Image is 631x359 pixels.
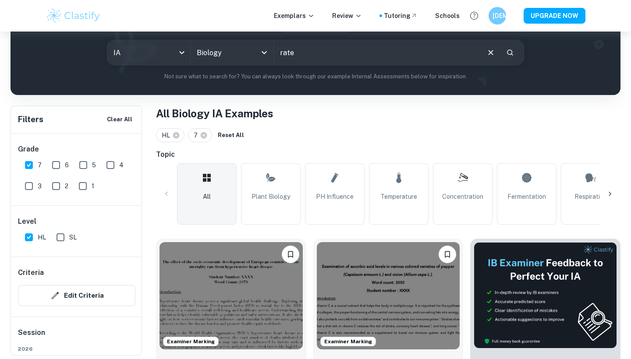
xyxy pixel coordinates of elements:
h6: Topic [156,149,620,160]
h6: Criteria [18,267,44,278]
p: Not sure what to search for? You can always look through our example Internal Assessments below f... [18,72,613,81]
span: 3 [38,181,42,191]
button: Bookmark [439,246,456,263]
span: Examiner Marking [321,338,376,345]
h6: Grade [18,144,135,155]
p: Exemplars [274,11,315,21]
div: 7 [188,128,212,142]
h6: Session [18,327,135,345]
span: 7 [38,160,42,170]
h6: Level [18,216,135,227]
span: 4 [119,160,124,170]
span: Fermentation [507,192,546,201]
button: Clear [482,44,499,61]
span: Concentration [442,192,483,201]
p: Review [332,11,362,21]
img: Biology IA example thumbnail: How does the variety of Capsicum annuum [317,242,460,349]
button: Help and Feedback [467,8,482,23]
span: SL [69,232,77,242]
span: Plant Biology [252,192,290,201]
button: Bookmark [282,246,299,263]
span: HL [162,130,174,140]
div: IA [107,40,190,65]
span: Temperature [380,192,417,201]
h1: All Biology IA Examples [156,106,620,121]
span: 7 [194,130,202,140]
button: Open [258,46,270,59]
span: 5 [92,160,96,170]
h6: [DEMOGRAPHIC_DATA] [493,11,503,21]
img: Thumbnail [474,242,617,348]
img: Biology IA example thumbnail: What is the effect of the socio-economic [160,242,303,349]
span: HL [38,232,46,242]
h6: Filters [18,113,43,126]
img: Clastify logo [46,7,101,25]
div: HL [156,128,184,142]
a: Schools [435,11,460,21]
input: E.g. photosynthesis, coffee and protein, HDI and diabetes... [274,40,479,65]
span: 2026 [18,345,135,353]
span: 1 [92,181,94,191]
button: Reset All [216,129,246,142]
a: Tutoring [384,11,418,21]
span: Respiration [574,192,607,201]
button: Clear All [105,113,135,126]
button: Edit Criteria [18,285,135,306]
span: 6 [65,160,69,170]
span: 2 [65,181,68,191]
button: [DEMOGRAPHIC_DATA] [489,7,506,25]
span: Examiner Marking [163,338,218,345]
button: UPGRADE NOW [524,8,585,24]
span: pH Influence [316,192,354,201]
button: Search [503,45,518,60]
span: All [203,192,211,201]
